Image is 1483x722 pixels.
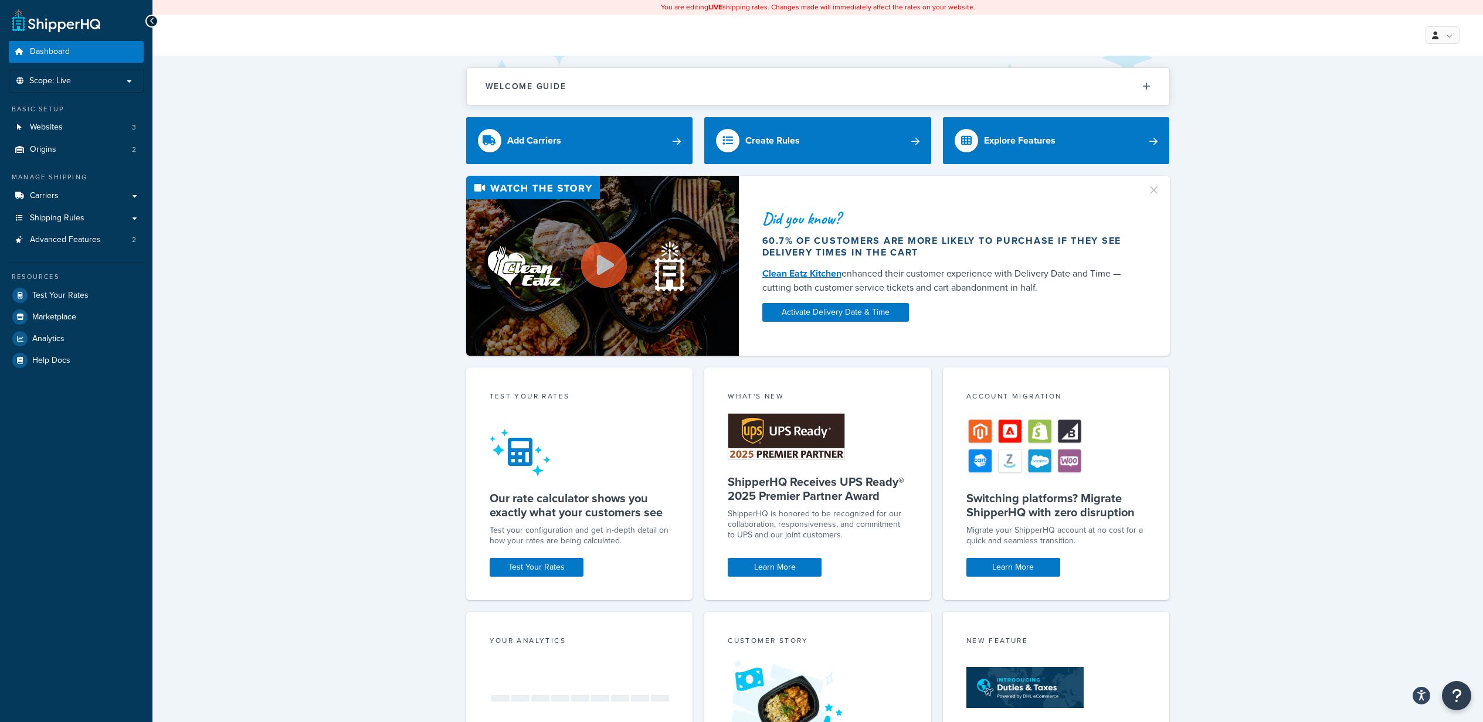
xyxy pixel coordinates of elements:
[762,210,1133,227] div: Did you know?
[490,391,670,404] div: Test your rates
[132,235,136,245] span: 2
[32,291,89,301] span: Test Your Rates
[466,117,693,164] a: Add Carriers
[30,213,84,223] span: Shipping Rules
[490,635,670,649] div: Your Analytics
[467,68,1169,105] button: Welcome Guide
[9,139,144,161] a: Origins2
[32,334,65,344] span: Analytics
[32,312,76,322] span: Marketplace
[9,285,144,306] a: Test Your Rates
[9,185,144,207] a: Carriers
[490,491,670,519] h5: Our rate calculator shows you exactly what your customers see
[9,229,144,251] a: Advanced Features2
[966,558,1060,577] a: Learn More
[728,391,908,404] div: What's New
[29,76,71,86] span: Scope: Live
[943,117,1170,164] a: Explore Features
[762,235,1133,258] div: 60.7% of customers are more likely to purchase if they see delivery times in the cart
[704,117,931,164] a: Create Rules
[966,635,1146,649] div: New Feature
[9,272,144,282] div: Resources
[9,104,144,114] div: Basic Setup
[30,145,56,155] span: Origins
[486,82,566,91] h2: Welcome Guide
[490,525,670,546] div: Test your configuration and get in-depth detail on how your rates are being calculated.
[966,491,1146,519] h5: Switching platforms? Migrate ShipperHQ with zero disruption
[762,267,841,280] a: Clean Eatz Kitchen
[728,509,908,540] p: ShipperHQ is honored to be recognized for our collaboration, responsiveness, and commitment to UP...
[490,558,583,577] a: Test Your Rates
[32,356,70,366] span: Help Docs
[9,41,144,63] a: Dashboard
[9,306,144,328] a: Marketplace
[762,267,1133,295] div: enhanced their customer experience with Delivery Date and Time — cutting both customer service ti...
[728,475,908,503] h5: ShipperHQ Receives UPS Ready® 2025 Premier Partner Award
[984,132,1056,149] div: Explore Features
[30,191,59,201] span: Carriers
[466,176,739,356] img: Video thumbnail
[30,47,70,57] span: Dashboard
[9,139,144,161] li: Origins
[507,132,561,149] div: Add Carriers
[9,350,144,371] a: Help Docs
[9,229,144,251] li: Advanced Features
[762,303,909,322] a: Activate Delivery Date & Time
[132,122,136,132] span: 3
[966,391,1146,404] div: Account Migration
[9,328,144,349] a: Analytics
[132,145,136,155] span: 2
[9,172,144,182] div: Manage Shipping
[728,558,822,577] a: Learn More
[1442,681,1471,710] button: Open Resource Center
[30,235,101,245] span: Advanced Features
[9,207,144,229] a: Shipping Rules
[745,132,800,149] div: Create Rules
[30,122,63,132] span: Websites
[9,117,144,138] a: Websites3
[966,525,1146,546] div: Migrate your ShipperHQ account at no cost for a quick and seamless transition.
[728,635,908,649] div: Customer Story
[708,2,722,12] b: LIVE
[9,117,144,138] li: Websites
